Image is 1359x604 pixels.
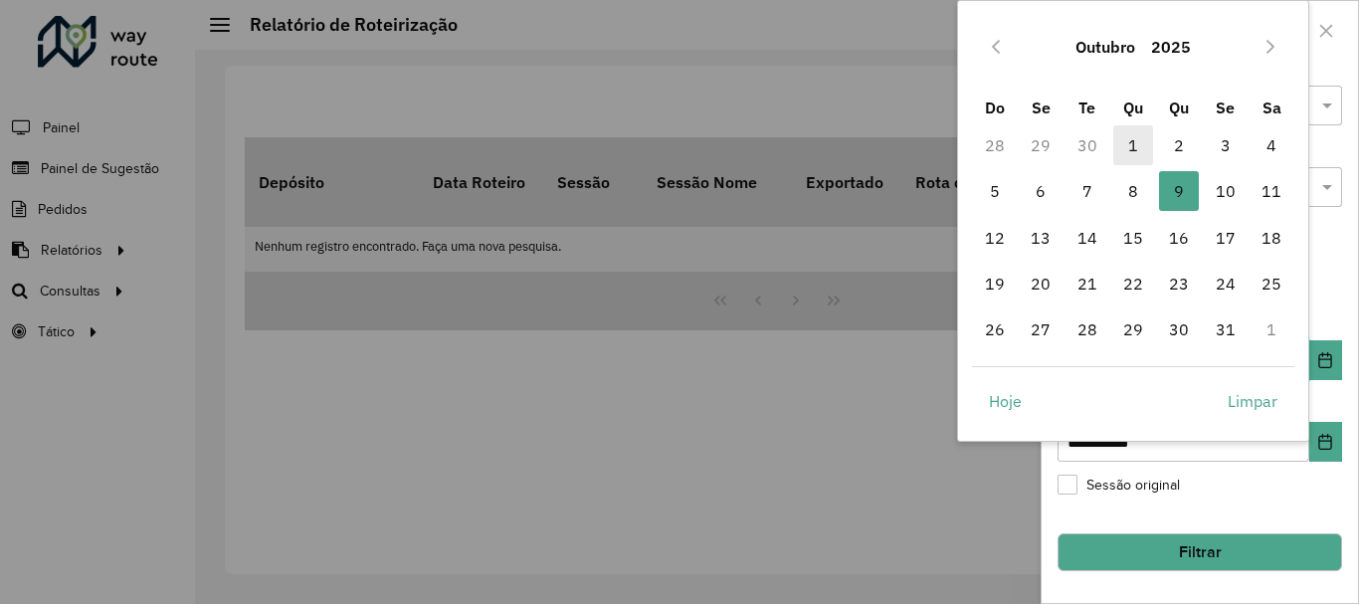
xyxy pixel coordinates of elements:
[1021,264,1061,303] span: 20
[1110,215,1156,261] td: 15
[1249,306,1294,352] td: 1
[1123,98,1143,117] span: Qu
[972,168,1018,214] td: 5
[1018,122,1064,168] td: 29
[1064,168,1109,214] td: 7
[1113,171,1153,211] span: 8
[1203,168,1249,214] td: 10
[1252,125,1291,165] span: 4
[1110,261,1156,306] td: 22
[985,98,1005,117] span: Do
[1249,261,1294,306] td: 25
[1032,98,1051,117] span: Se
[1068,218,1107,258] span: 14
[972,215,1018,261] td: 12
[1159,309,1199,349] span: 30
[1228,389,1277,413] span: Limpar
[1159,125,1199,165] span: 2
[1206,264,1246,303] span: 24
[1021,171,1061,211] span: 6
[1309,340,1342,380] button: Choose Date
[1018,306,1064,352] td: 27
[1252,218,1291,258] span: 18
[1211,381,1294,421] button: Limpar
[1216,98,1235,117] span: Se
[1206,125,1246,165] span: 3
[1249,215,1294,261] td: 18
[1021,309,1061,349] span: 27
[1064,215,1109,261] td: 14
[1156,306,1202,352] td: 30
[1206,218,1246,258] span: 17
[972,261,1018,306] td: 19
[1159,264,1199,303] span: 23
[1249,168,1294,214] td: 11
[1206,309,1246,349] span: 31
[1203,215,1249,261] td: 17
[1064,122,1109,168] td: 30
[1018,168,1064,214] td: 6
[1206,171,1246,211] span: 10
[1113,309,1153,349] span: 29
[1252,171,1291,211] span: 11
[1252,264,1291,303] span: 25
[1203,306,1249,352] td: 31
[972,306,1018,352] td: 26
[1068,171,1107,211] span: 7
[980,31,1012,63] button: Previous Month
[989,389,1022,413] span: Hoje
[1156,168,1202,214] td: 9
[975,218,1015,258] span: 12
[1018,261,1064,306] td: 20
[1143,23,1199,71] button: Choose Year
[1249,122,1294,168] td: 4
[1113,264,1153,303] span: 22
[1159,171,1199,211] span: 9
[975,171,1015,211] span: 5
[1068,264,1107,303] span: 21
[1203,122,1249,168] td: 3
[1255,31,1286,63] button: Next Month
[1110,122,1156,168] td: 1
[1203,261,1249,306] td: 24
[1064,261,1109,306] td: 21
[1156,215,1202,261] td: 16
[972,381,1039,421] button: Hoje
[1068,23,1143,71] button: Choose Month
[975,264,1015,303] span: 19
[972,122,1018,168] td: 28
[1110,168,1156,214] td: 8
[1058,475,1180,496] label: Sessão original
[1156,122,1202,168] td: 2
[1021,218,1061,258] span: 13
[1262,98,1281,117] span: Sa
[1113,218,1153,258] span: 15
[975,309,1015,349] span: 26
[1156,261,1202,306] td: 23
[1309,422,1342,462] button: Choose Date
[1078,98,1095,117] span: Te
[1064,306,1109,352] td: 28
[1110,306,1156,352] td: 29
[1068,309,1107,349] span: 28
[1169,98,1189,117] span: Qu
[1018,215,1064,261] td: 13
[1113,125,1153,165] span: 1
[1058,533,1342,571] button: Filtrar
[1159,218,1199,258] span: 16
